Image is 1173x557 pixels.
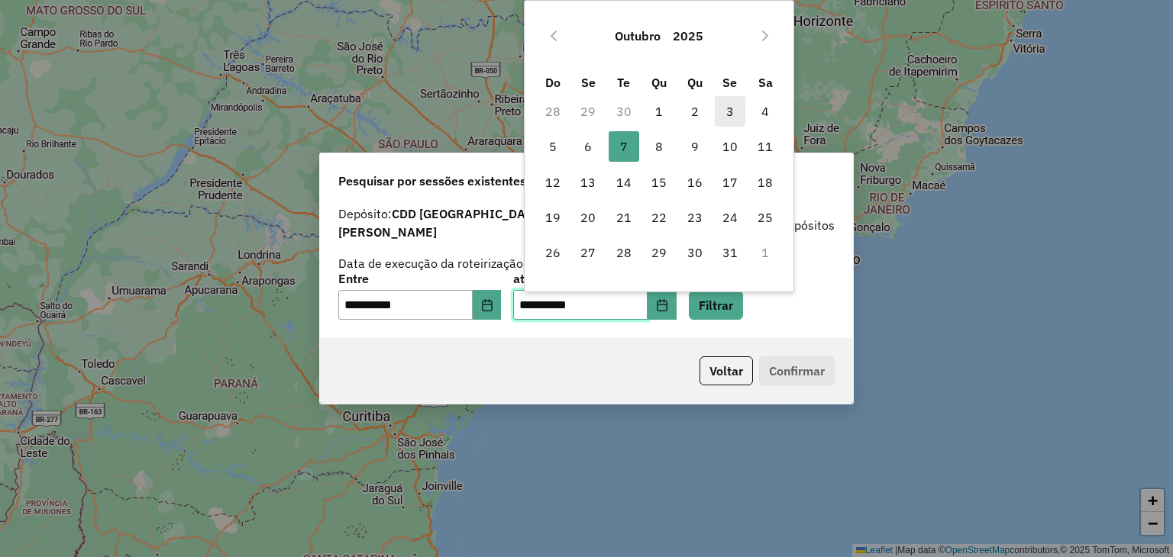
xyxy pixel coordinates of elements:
span: 8 [644,131,674,162]
td: 3 [713,94,748,129]
span: 2 [680,96,710,127]
button: Next Month [753,24,777,48]
span: 11 [750,131,780,162]
span: Pesquisar por sessões existentes [338,172,526,190]
span: 7 [609,131,639,162]
button: Choose Date [648,290,677,320]
span: 24 [715,202,745,233]
td: 20 [570,200,606,235]
td: 10 [713,129,748,164]
td: 6 [570,129,606,164]
td: 29 [641,235,677,270]
td: 5 [535,129,570,164]
td: 17 [713,165,748,200]
td: 16 [677,165,712,200]
td: 28 [535,94,570,129]
td: 2 [677,94,712,129]
td: 25 [748,200,783,235]
td: 14 [606,165,641,200]
span: Qu [651,75,667,90]
span: Se [581,75,596,90]
td: 12 [535,165,570,200]
td: 30 [677,235,712,270]
span: 13 [573,167,603,198]
td: 15 [641,165,677,200]
td: 26 [535,235,570,270]
label: até [513,269,676,288]
td: 11 [748,129,783,164]
span: 28 [609,237,639,268]
td: 30 [606,94,641,129]
span: 17 [715,167,745,198]
button: Choose Date [473,290,502,320]
label: Entre [338,269,501,288]
span: 12 [538,167,568,198]
td: 27 [570,235,606,270]
span: 16 [680,167,710,198]
button: Voltar [700,356,753,385]
span: 1 [644,96,674,127]
span: 25 [750,202,780,233]
td: 13 [570,165,606,200]
span: 30 [680,237,710,268]
span: 26 [538,237,568,268]
td: 18 [748,165,783,200]
td: 1 [748,235,783,270]
td: 23 [677,200,712,235]
span: Se [722,75,737,90]
td: 8 [641,129,677,164]
td: 7 [606,129,641,164]
td: 21 [606,200,641,235]
span: 22 [644,202,674,233]
span: 23 [680,202,710,233]
span: 5 [538,131,568,162]
span: 3 [715,96,745,127]
button: Previous Month [541,24,566,48]
span: 15 [644,167,674,198]
td: 22 [641,200,677,235]
button: Choose Year [667,18,709,54]
label: Data de execução da roteirização: [338,254,527,272]
td: 29 [570,94,606,129]
span: 10 [715,131,745,162]
span: 14 [609,167,639,198]
td: 19 [535,200,570,235]
td: 24 [713,200,748,235]
span: 4 [750,96,780,127]
span: 9 [680,131,710,162]
span: 20 [573,202,603,233]
button: Choose Month [609,18,667,54]
td: 28 [606,235,641,270]
td: 4 [748,94,783,129]
button: Filtrar [689,291,743,320]
span: Sa [758,75,773,90]
span: 18 [750,167,780,198]
span: 6 [573,131,603,162]
td: 31 [713,235,748,270]
span: Te [617,75,630,90]
span: 31 [715,237,745,268]
span: 21 [609,202,639,233]
span: 29 [644,237,674,268]
label: Depósito: [338,204,586,241]
td: 9 [677,129,712,164]
span: 19 [538,202,568,233]
td: 1 [641,94,677,129]
strong: CDD [GEOGRAPHIC_DATA][PERSON_NAME] [338,206,543,240]
span: Do [545,75,561,90]
span: 27 [573,237,603,268]
span: Qu [687,75,703,90]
